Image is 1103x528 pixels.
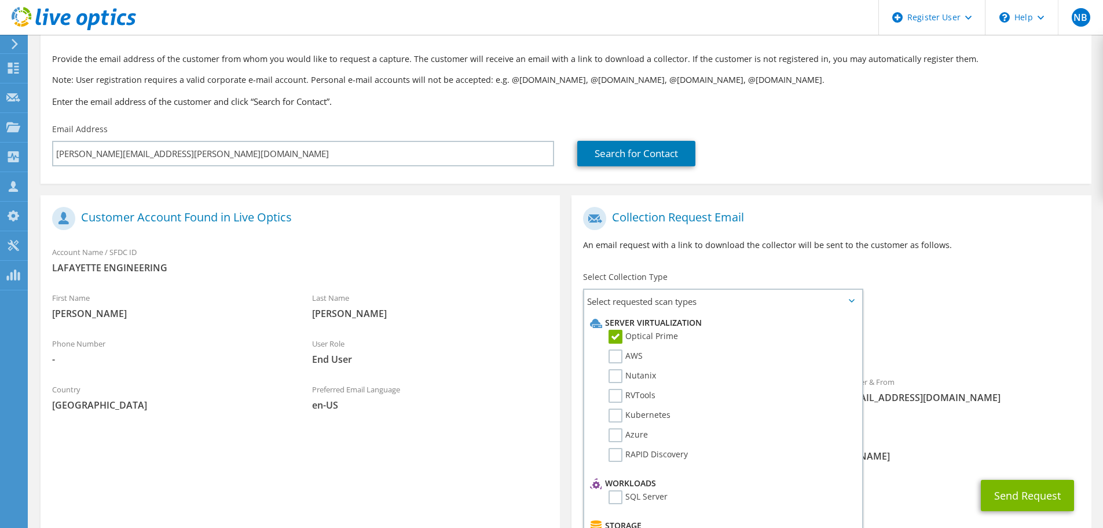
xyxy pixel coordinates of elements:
[609,448,688,462] label: RAPID Discovery
[52,95,1080,108] h3: Enter the email address of the customer and click “Search for Contact”.
[843,391,1080,404] span: [EMAIL_ADDRESS][DOMAIN_NAME]
[312,353,549,366] span: End User
[584,290,862,313] span: Select requested scan types
[52,74,1080,86] p: Note: User registration requires a valid corporate e-mail account. Personal e-mail accounts will ...
[981,480,1074,511] button: Send Request
[609,490,668,504] label: SQL Server
[609,428,648,442] label: Azure
[301,377,560,417] div: Preferred Email Language
[831,370,1091,410] div: Sender & From
[609,349,643,363] label: AWS
[609,330,678,344] label: Optical Prime
[571,428,1091,468] div: CC & Reply To
[999,12,1010,23] svg: \n
[583,207,1073,230] h1: Collection Request Email
[583,271,668,283] label: Select Collection Type
[587,316,856,330] li: Server Virtualization
[609,389,655,403] label: RVTools
[41,332,301,372] div: Phone Number
[577,141,695,166] a: Search for Contact
[52,207,543,230] h1: Customer Account Found in Live Optics
[52,53,1080,65] p: Provide the email address of the customer from whom you would like to request a capture. The cust...
[301,286,560,326] div: Last Name
[312,399,549,412] span: en-US
[52,353,289,366] span: -
[52,123,108,135] label: Email Address
[571,318,1091,364] div: Requested Collections
[1072,8,1090,27] span: NB
[41,286,301,326] div: First Name
[52,399,289,412] span: [GEOGRAPHIC_DATA]
[571,370,831,423] div: To
[301,332,560,372] div: User Role
[52,261,548,274] span: LAFAYETTE ENGINEERING
[609,409,670,423] label: Kubernetes
[587,476,856,490] li: Workloads
[41,377,301,417] div: Country
[609,369,656,383] label: Nutanix
[312,307,549,320] span: [PERSON_NAME]
[41,240,560,280] div: Account Name / SFDC ID
[52,307,289,320] span: [PERSON_NAME]
[583,239,1079,252] p: An email request with a link to download the collector will be sent to the customer as follows.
